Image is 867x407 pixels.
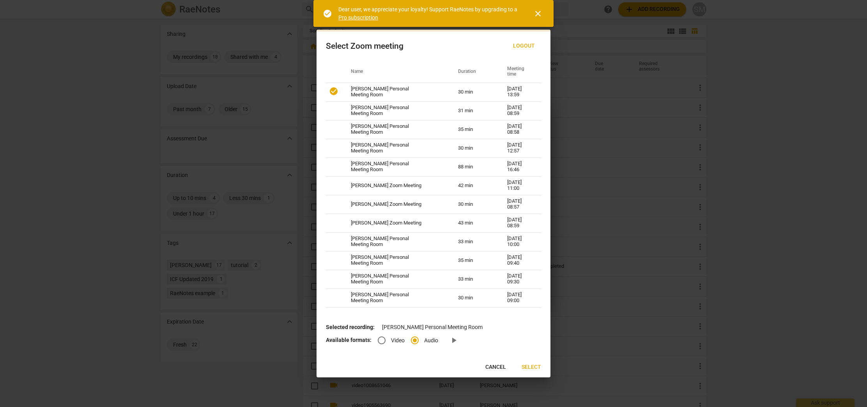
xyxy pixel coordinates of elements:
span: Select [522,363,541,371]
td: [DATE] 09:40 [498,251,541,270]
button: Cancel [479,360,512,374]
td: [PERSON_NAME] Zoom Meeting [341,214,449,232]
p: [PERSON_NAME] Personal Meeting Room [326,323,541,331]
td: [PERSON_NAME] Personal Meeting Room [341,101,449,120]
th: Name [341,61,449,83]
a: Preview [444,331,463,350]
td: [PERSON_NAME] Zoom Meeting [341,195,449,214]
td: 42 min [449,176,498,195]
button: Close [529,4,547,23]
span: Cancel [485,363,506,371]
td: 35 min [449,120,498,139]
span: close [533,9,543,18]
th: Duration [449,61,498,83]
td: [PERSON_NAME] Personal Meeting Room [341,83,449,101]
td: [DATE] 16:46 [498,157,541,176]
td: [DATE] 09:00 [498,288,541,307]
td: [DATE] 08:59 [498,101,541,120]
span: Audio [424,336,438,345]
button: Logout [507,39,541,53]
td: [DATE] 11:00 [498,176,541,195]
td: 30 min [449,139,498,157]
td: [DATE] 09:30 [498,270,541,288]
td: [PERSON_NAME] Zoom Meeting [341,176,449,195]
td: [DATE] 10:00 [498,232,541,251]
span: Video [391,336,405,345]
td: [DATE] 08:57 [498,195,541,214]
td: [PERSON_NAME] Personal Meeting Room [341,288,449,307]
td: [DATE] 08:59 [498,214,541,232]
span: play_arrow [449,336,458,345]
td: 43 min [449,214,498,232]
td: 35 min [449,251,498,270]
button: Select [515,360,547,374]
td: [PERSON_NAME] Personal Meeting Room [341,120,449,139]
td: [PERSON_NAME] Personal Meeting Room [341,157,449,176]
th: Meeting time [498,61,541,83]
span: Logout [513,42,535,50]
div: File type [378,337,444,343]
b: Selected recording: [326,324,375,330]
td: 33 min [449,270,498,288]
td: [DATE] 12:57 [498,139,541,157]
td: [PERSON_NAME] Personal Meeting Room [341,270,449,288]
td: [DATE] 13:59 [498,83,541,101]
td: 88 min [449,157,498,176]
td: [PERSON_NAME] Personal Meeting Room [341,251,449,270]
td: [PERSON_NAME] Personal Meeting Room [341,232,449,251]
td: 30 min [449,195,498,214]
span: check_circle [323,9,332,18]
td: 30 min [449,83,498,101]
div: Dear user, we appreciate your loyalty! Support RaeNotes by upgrading to a [338,5,519,21]
td: [PERSON_NAME] Personal Meeting Room [341,139,449,157]
td: [DATE] 08:58 [498,120,541,139]
a: Pro subscription [338,14,378,21]
b: Available formats: [326,337,372,343]
td: 30 min [449,288,498,307]
div: Select Zoom meeting [326,41,403,51]
td: 31 min [449,101,498,120]
td: 33 min [449,232,498,251]
span: check_circle [329,87,338,96]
